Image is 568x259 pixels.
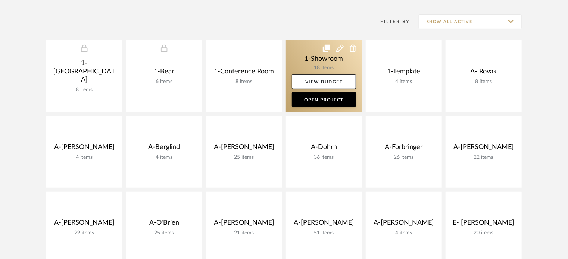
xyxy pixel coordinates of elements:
div: A-[PERSON_NAME] [212,143,276,154]
div: 20 items [452,230,516,236]
div: 4 items [372,230,436,236]
div: 26 items [372,154,436,161]
div: 21 items [212,230,276,236]
div: 4 items [372,79,436,85]
div: 4 items [52,154,116,161]
div: 51 items [292,230,356,236]
div: A- Rovak [452,67,516,79]
div: A-O'Brien [132,219,196,230]
div: Filter By [371,18,410,25]
div: 25 items [132,230,196,236]
div: 1-Conference Room [212,67,276,79]
div: 6 items [132,79,196,85]
div: 25 items [212,154,276,161]
div: A-[PERSON_NAME] [452,143,516,154]
div: A-Forbringer [372,143,436,154]
a: View Budget [292,74,356,89]
div: 8 items [452,79,516,85]
div: 22 items [452,154,516,161]
div: A-[PERSON_NAME] [212,219,276,230]
div: 8 items [52,87,116,93]
div: 8 items [212,79,276,85]
div: 36 items [292,154,356,161]
div: E- [PERSON_NAME] [452,219,516,230]
div: A-Dohrn [292,143,356,154]
div: A-[PERSON_NAME] [52,219,116,230]
div: 29 items [52,230,116,236]
a: Open Project [292,92,356,107]
div: 1-Template [372,67,436,79]
div: A-[PERSON_NAME] [52,143,116,154]
div: A-Berglind [132,143,196,154]
div: 1- [GEOGRAPHIC_DATA] [52,59,116,87]
div: 1-Bear [132,67,196,79]
div: 4 items [132,154,196,161]
div: A-[PERSON_NAME] [372,219,436,230]
div: A-[PERSON_NAME] [292,219,356,230]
